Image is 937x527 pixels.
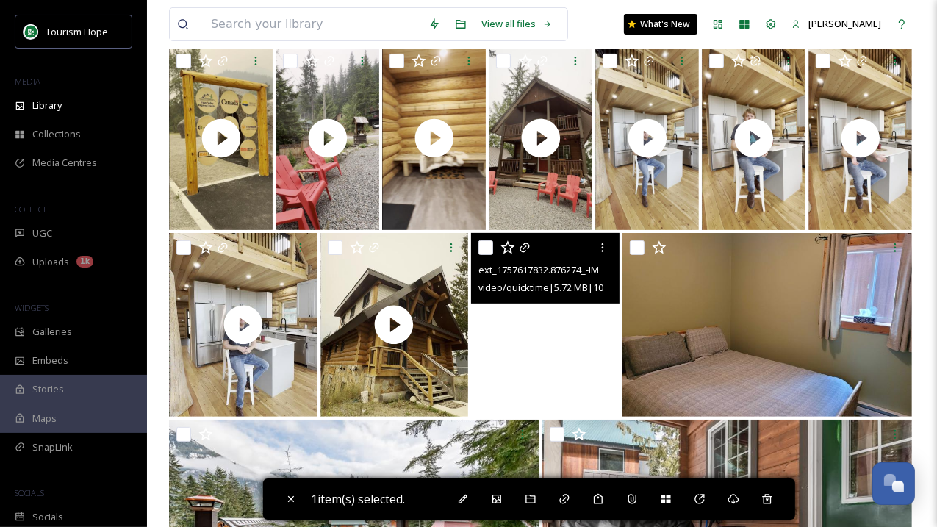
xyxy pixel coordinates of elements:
[15,487,44,498] span: SOCIALS
[32,226,52,240] span: UGC
[478,280,639,294] span: video/quicktime | 5.72 MB | 1080 x 1920
[46,25,108,38] span: Tourism Hope
[808,17,881,30] span: [PERSON_NAME]
[32,98,62,112] span: Library
[702,46,805,230] img: thumbnail
[32,156,97,170] span: Media Centres
[169,46,273,230] img: thumbnail
[320,233,469,417] img: thumbnail
[624,14,697,35] a: What's New
[15,76,40,87] span: MEDIA
[204,8,421,40] input: Search your library
[32,382,64,396] span: Stories
[76,256,93,268] div: 1k
[32,354,68,368] span: Embeds
[474,10,560,38] a: View all files
[276,46,379,230] img: thumbnail
[15,302,49,313] span: WIDGETS
[808,46,912,230] img: thumbnail
[784,10,888,38] a: [PERSON_NAME]
[489,46,592,230] img: thumbnail
[32,127,81,141] span: Collections
[32,440,73,454] span: SnapLink
[471,233,620,417] video: ext_1757617832.876274_-IMG_2969 3.MOV
[595,46,699,230] img: thumbnail
[32,325,72,339] span: Galleries
[32,510,63,524] span: Socials
[872,462,915,505] button: Open Chat
[32,412,57,426] span: Maps
[622,233,912,417] img: ext_1752091715.395787_hello@liftylife.com-20231023_134136.jpg
[382,46,486,230] img: thumbnail
[312,491,406,507] span: 1 item(s) selected.
[15,204,46,215] span: COLLECT
[169,233,317,417] img: thumbnail
[32,255,69,269] span: Uploads
[24,24,38,39] img: logo.png
[478,262,662,276] span: ext_1757617832.876274_-IMG_2969 3.MOV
